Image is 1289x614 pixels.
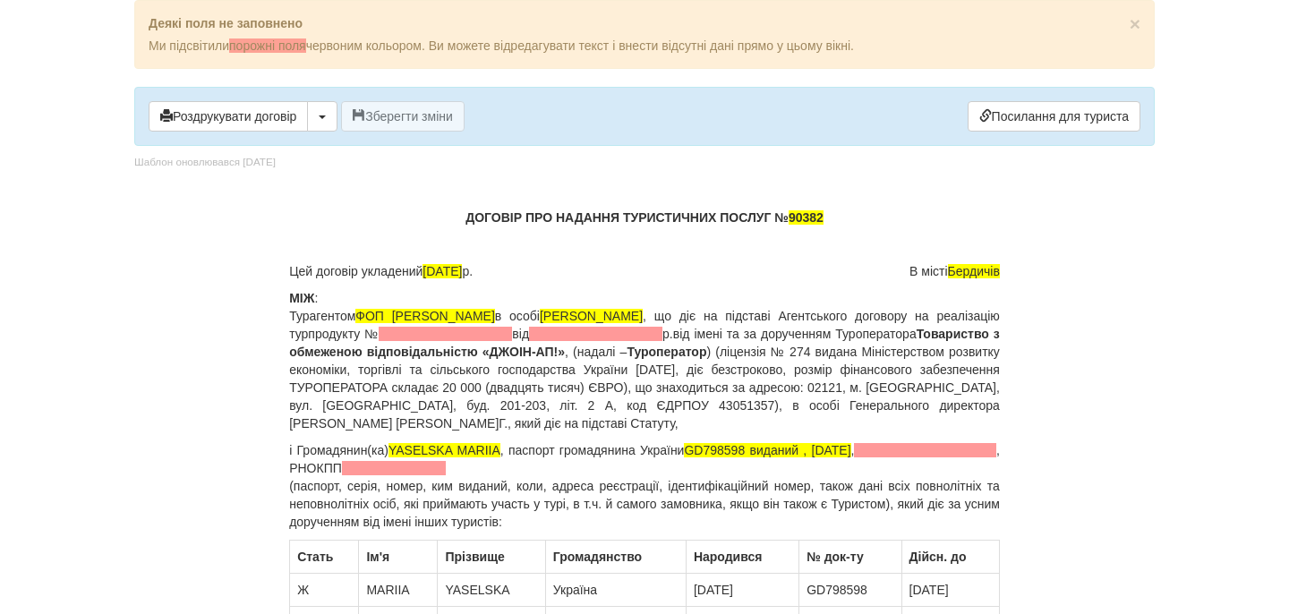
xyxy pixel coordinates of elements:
p: і Громадянин(ка) , паспорт громадянина України , , РНОКПП (паспорт, серія, номер, ким виданий, ко... [289,441,1000,531]
td: [DATE] [686,574,798,607]
th: Ім'я [359,541,438,574]
span: В місті [909,262,1000,280]
a: Посилання для туриста [968,101,1140,132]
b: МІЖ [289,291,314,305]
p: : Турагентом в особі , що діє на підставі Агентського договору на реалізацію турпродукту № від р.... [289,289,1000,432]
span: порожні поля [229,38,306,53]
span: YASELSKA MARIIA [388,443,500,457]
td: Україна [545,574,686,607]
td: Ж [290,574,359,607]
span: × [1130,13,1140,34]
p: Деякі поля не заповнено [149,14,1140,32]
span: [DATE] [423,264,462,278]
td: [DATE] [901,574,999,607]
b: Туроператор [627,345,706,359]
td: MARIIA [359,574,438,607]
p: Ми підсвітили червоним кольором. Ви можете відредагувати текст і внести відсутні дані прямо у цьо... [149,37,1140,55]
button: Close [1130,14,1140,33]
th: Народився [686,541,798,574]
th: Дійсн. до [901,541,999,574]
span: GD798598 виданий , [DATE] [684,443,850,457]
td: GD798598 [799,574,901,607]
span: [PERSON_NAME] [540,309,643,323]
div: Шаблон оновлювався [DATE] [134,155,276,170]
th: Громадянство [545,541,686,574]
span: Цей договір укладений р. [289,262,473,280]
th: Прiзвище [438,541,545,574]
button: Зберегти зміни [341,101,465,132]
span: 90382 [789,210,824,225]
b: ДОГОВІР ПРО НАДАННЯ ТУРИСТИЧНИХ ПОСЛУГ № [465,210,824,225]
span: ФОП [PERSON_NAME] [355,309,495,323]
th: Стать [290,541,359,574]
button: Роздрукувати договір [149,101,308,132]
span: Бердичів [948,264,1000,278]
th: № док-ту [799,541,901,574]
td: YASELSKA [438,574,545,607]
b: Товариство з обмеженою відповідальністю «ДЖОІН-АП!» [289,327,1000,359]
